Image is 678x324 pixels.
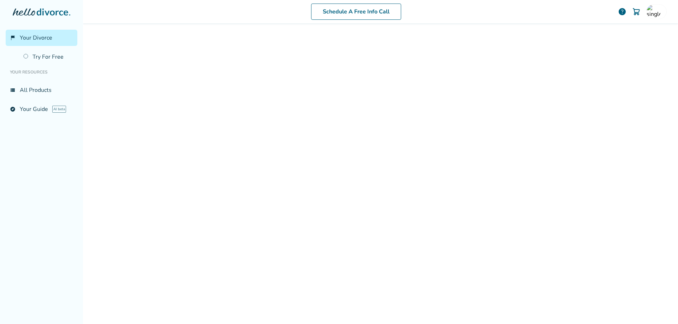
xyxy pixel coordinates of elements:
a: view_listAll Products [6,82,77,98]
span: explore [10,106,16,112]
span: Your Divorce [20,34,52,42]
span: flag_2 [10,35,16,41]
a: Try For Free [19,49,77,65]
span: AI beta [52,106,66,113]
img: Cart [632,7,641,16]
img: singlefileline@hellodivorce.com [647,5,661,19]
a: flag_2Your Divorce [6,30,77,46]
a: help [618,7,626,16]
li: Your Resources [6,65,77,79]
a: Schedule A Free Info Call [311,4,401,20]
a: exploreYour GuideAI beta [6,101,77,117]
span: view_list [10,87,16,93]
